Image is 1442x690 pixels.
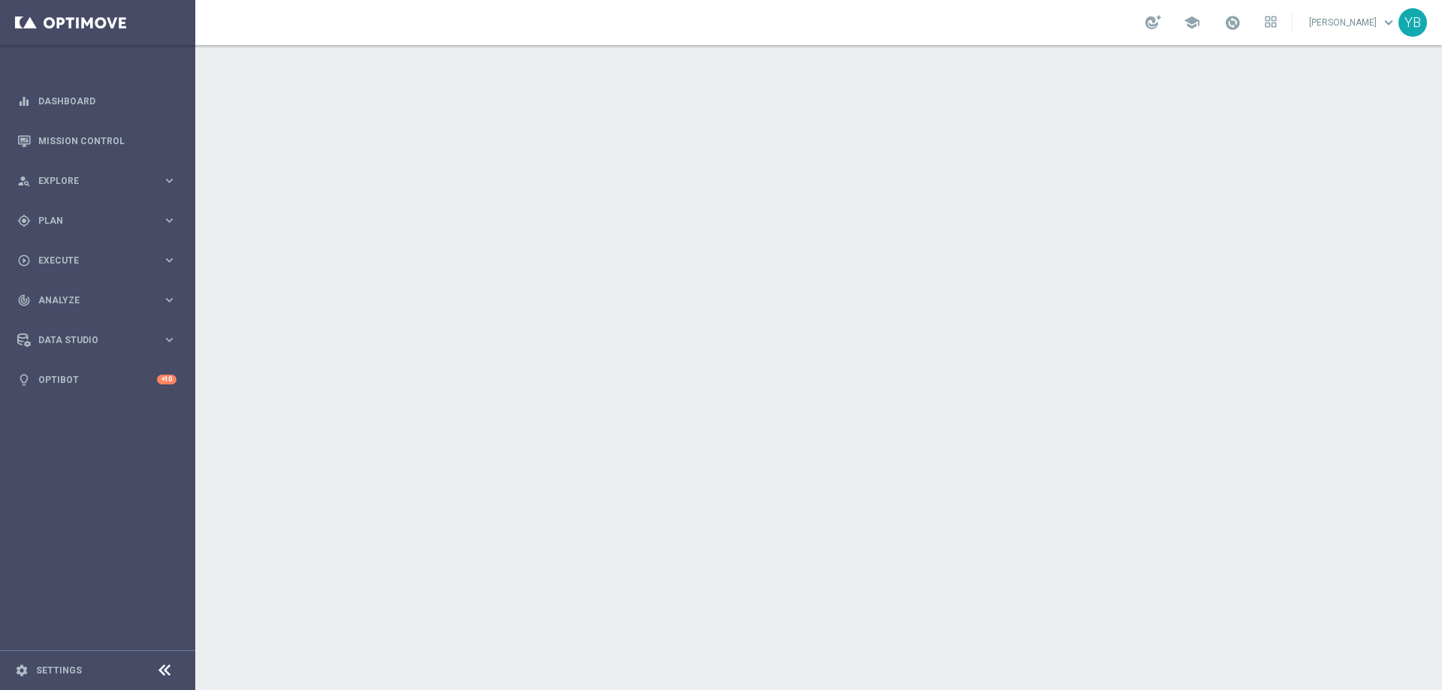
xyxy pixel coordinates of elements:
[162,253,176,267] i: keyboard_arrow_right
[17,294,162,307] div: Analyze
[17,333,162,347] div: Data Studio
[17,255,177,267] button: play_circle_outline Execute keyboard_arrow_right
[15,664,29,677] i: settings
[36,666,82,675] a: Settings
[17,373,31,387] i: lightbulb
[1398,8,1427,37] div: YB
[162,213,176,227] i: keyboard_arrow_right
[162,293,176,307] i: keyboard_arrow_right
[17,254,162,267] div: Execute
[157,375,176,384] div: +10
[17,374,177,386] button: lightbulb Optibot +10
[38,336,162,345] span: Data Studio
[38,176,162,185] span: Explore
[1184,14,1200,31] span: school
[17,174,31,188] i: person_search
[17,95,177,107] button: equalizer Dashboard
[162,173,176,188] i: keyboard_arrow_right
[38,216,162,225] span: Plan
[162,333,176,347] i: keyboard_arrow_right
[17,175,177,187] button: person_search Explore keyboard_arrow_right
[17,294,31,307] i: track_changes
[17,334,177,346] button: Data Studio keyboard_arrow_right
[38,81,176,121] a: Dashboard
[17,81,176,121] div: Dashboard
[38,256,162,265] span: Execute
[38,121,176,161] a: Mission Control
[17,215,177,227] button: gps_fixed Plan keyboard_arrow_right
[17,174,162,188] div: Explore
[17,360,176,399] div: Optibot
[17,214,162,227] div: Plan
[17,294,177,306] button: track_changes Analyze keyboard_arrow_right
[1380,14,1397,31] span: keyboard_arrow_down
[17,254,31,267] i: play_circle_outline
[17,121,176,161] div: Mission Control
[17,95,31,108] i: equalizer
[17,214,31,227] i: gps_fixed
[17,135,177,147] button: Mission Control
[38,296,162,305] span: Analyze
[1308,11,1398,34] a: [PERSON_NAME]keyboard_arrow_down
[38,360,157,399] a: Optibot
